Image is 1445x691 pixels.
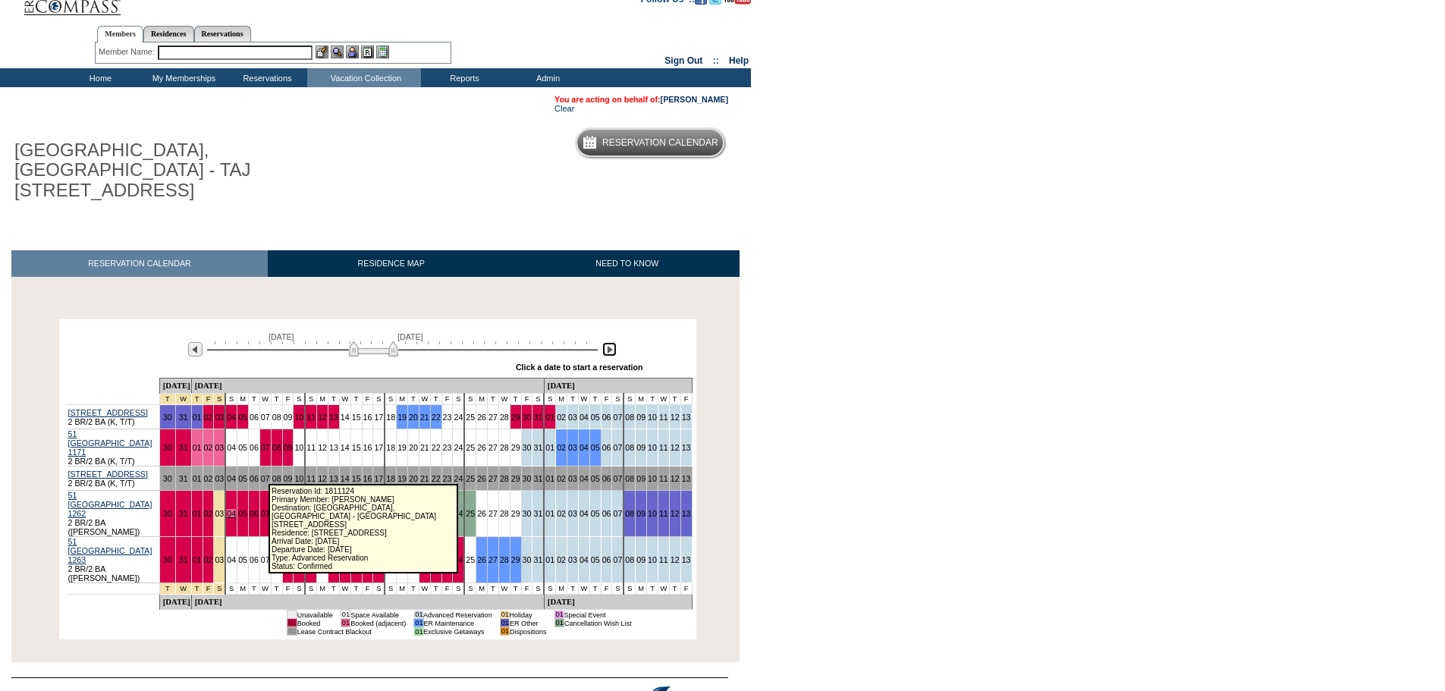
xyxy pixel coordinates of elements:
img: Impersonate [346,46,359,58]
a: 04 [227,555,236,564]
a: 18 [386,474,395,483]
div: Member Name: [99,46,157,58]
div: Click a date to start a reservation [516,363,643,372]
a: 25 [466,509,475,518]
a: 29 [511,443,520,452]
a: 02 [557,474,566,483]
a: 10 [648,443,657,452]
img: Previous [188,342,203,356]
td: T [350,394,362,405]
a: 04 [227,413,236,422]
span: [DATE] [269,332,294,341]
a: 13 [329,474,338,483]
a: RESIDENCE MAP [268,250,515,277]
a: 01 [193,413,202,422]
a: 06 [602,474,611,483]
td: New Year's [175,394,191,405]
td: T [248,394,259,405]
a: 12 [671,509,680,518]
a: 12 [671,443,680,452]
a: 24 [454,413,463,422]
a: 30 [523,509,532,518]
td: New Year's [175,583,191,595]
a: 05 [238,509,247,518]
td: W [339,394,350,405]
td: W [419,394,430,405]
a: 26 [477,474,486,483]
a: 02 [557,413,566,422]
td: F [601,394,612,405]
a: 10 [648,474,657,483]
a: 10 [648,509,657,518]
a: 01 [193,443,202,452]
a: 30 [523,443,532,452]
a: 10 [294,413,303,422]
td: M [237,583,249,595]
a: 04 [227,474,236,483]
a: 10 [648,555,657,564]
a: 05 [591,474,600,483]
a: 01 [545,443,554,452]
a: 21 [420,474,429,483]
a: 01 [193,509,202,518]
a: 07 [261,509,270,518]
td: F [521,394,532,405]
a: 04 [580,555,589,564]
td: T [488,394,499,405]
a: 20 [409,413,418,422]
td: T [647,394,658,405]
td: New Year's [159,394,175,405]
a: 30 [523,413,532,422]
a: 26 [477,413,486,422]
a: 08 [272,474,281,483]
td: S [612,394,624,405]
td: Vacation Collection [307,68,421,87]
a: 06 [602,443,611,452]
a: 05 [238,413,247,422]
td: T [248,583,259,595]
td: F [282,394,294,405]
a: 31 [179,443,188,452]
a: 31 [179,474,188,483]
td: New Year's [203,394,214,405]
a: 08 [625,443,634,452]
a: 29 [511,509,520,518]
a: 07 [613,443,622,452]
a: 31 [179,413,188,422]
td: New Year's [214,583,225,595]
a: 29 [511,474,520,483]
a: 11 [659,474,668,483]
td: S [225,394,237,405]
a: 07 [613,474,622,483]
a: 31 [533,443,542,452]
a: 11 [659,443,668,452]
a: 06 [602,413,611,422]
a: 02 [204,443,213,452]
td: Admin [504,68,588,87]
a: 21 [420,413,429,422]
a: 02 [204,555,213,564]
a: 31 [533,555,542,564]
a: 17 [374,443,383,452]
a: 25 [466,413,475,422]
td: S [532,394,544,405]
a: 08 [272,443,281,452]
td: M [237,394,249,405]
td: My Memberships [140,68,224,87]
a: 15 [352,443,361,452]
a: 31 [533,509,542,518]
a: [STREET_ADDRESS] [68,408,148,417]
a: 04 [227,509,236,518]
td: M [317,394,328,405]
a: 06 [250,474,259,483]
img: b_edit.gif [316,46,328,58]
a: 02 [557,555,566,564]
td: New Year's [159,583,175,595]
a: 30 [163,474,172,483]
a: 12 [318,443,327,452]
td: F [441,394,453,405]
a: 20 [409,443,418,452]
td: T [567,394,579,405]
a: 11 [306,413,316,422]
a: 16 [363,443,372,452]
